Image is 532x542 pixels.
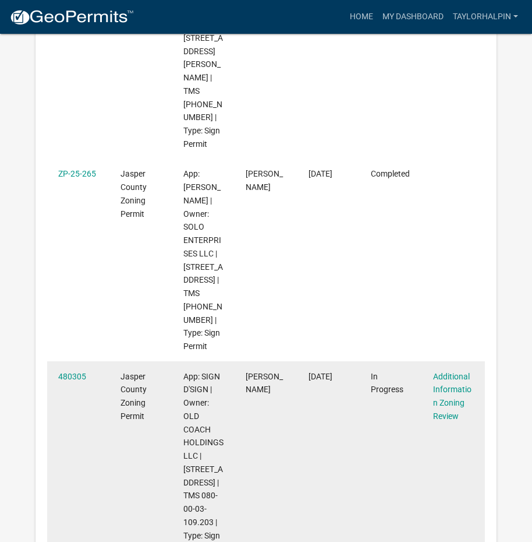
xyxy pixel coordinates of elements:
a: ZP-25-265 [58,169,96,178]
span: Jasper County Zoning Permit [120,372,147,421]
a: 480305 [58,372,86,381]
span: 09/23/2025 [308,169,332,178]
a: My Dashboard [378,6,448,28]
a: taylorhalpin [448,6,523,28]
a: Additional Information Zoning Review [433,372,471,421]
span: Jasper County Zoning Permit [120,169,147,218]
span: 09/18/2025 [308,372,332,381]
span: Taylor Halpin [246,372,283,395]
span: Taylor Halpin [246,169,283,192]
span: Completed [371,169,410,178]
span: In Progress [371,372,403,395]
span: App: Taylor Halpin | Owner: SOLO ENTERPRISES LLC | 300-36 NEW RIVER PKWY | TMS 067-01-00-075 | Ty... [183,169,223,351]
a: Home [345,6,378,28]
